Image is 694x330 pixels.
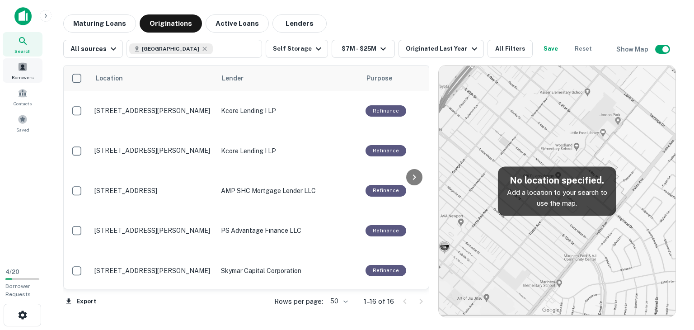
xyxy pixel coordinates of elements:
[16,126,29,133] span: Saved
[14,100,32,107] span: Contacts
[488,40,533,58] button: All Filters
[439,66,675,317] img: map-placeholder.webp
[94,267,212,275] p: [STREET_ADDRESS][PERSON_NAME]
[272,14,327,33] button: Lenders
[206,14,269,33] button: Active Loans
[221,266,356,276] p: Skymar Capital Corporation
[94,187,212,195] p: [STREET_ADDRESS]
[332,40,395,58] button: $7M - $25M
[3,32,42,57] a: Search
[94,107,212,115] p: [STREET_ADDRESS][PERSON_NAME]
[14,47,31,55] span: Search
[366,73,404,84] span: Purpose
[63,295,98,308] button: Export
[3,85,42,109] a: Contacts
[366,145,406,156] div: This loan purpose was for refinancing
[221,146,356,156] p: Kcore Lending I LP
[361,66,450,91] th: Purpose
[364,296,394,307] p: 1–16 of 16
[221,186,356,196] p: AMP SHC Mortgage Lender LLC
[366,265,406,276] div: This loan purpose was for refinancing
[63,14,136,33] button: Maturing Loans
[140,14,202,33] button: Originations
[5,283,31,297] span: Borrower Requests
[3,58,42,83] a: Borrowers
[616,44,650,54] h6: Show Map
[327,295,349,308] div: 50
[12,74,33,81] span: Borrowers
[94,146,212,155] p: [STREET_ADDRESS][PERSON_NAME]
[95,73,135,84] span: Location
[90,66,216,91] th: Location
[63,40,123,58] button: All sources
[221,226,356,236] p: PS Advantage Finance LLC
[5,269,19,275] span: 4 / 20
[266,40,328,58] button: Self Storage
[366,185,406,196] div: This loan purpose was for refinancing
[505,174,609,187] h5: No location specified.
[569,40,598,58] button: Reset
[366,105,406,117] div: This loan purpose was for refinancing
[536,40,565,58] button: Save your search to get updates of matches that match your search criteria.
[142,45,199,53] span: [GEOGRAPHIC_DATA]
[3,111,42,135] a: Saved
[70,43,119,54] div: All sources
[649,258,694,301] iframe: Chat Widget
[216,66,361,91] th: Lender
[221,106,356,116] p: Kcore Lending I LP
[366,225,406,236] div: This loan purpose was for refinancing
[406,43,479,54] div: Originated Last Year
[14,7,32,25] img: capitalize-icon.png
[399,40,483,58] button: Originated Last Year
[505,187,609,208] p: Add a location to your search to use the map.
[222,73,244,84] span: Lender
[274,296,323,307] p: Rows per page:
[94,226,212,235] p: [STREET_ADDRESS][PERSON_NAME]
